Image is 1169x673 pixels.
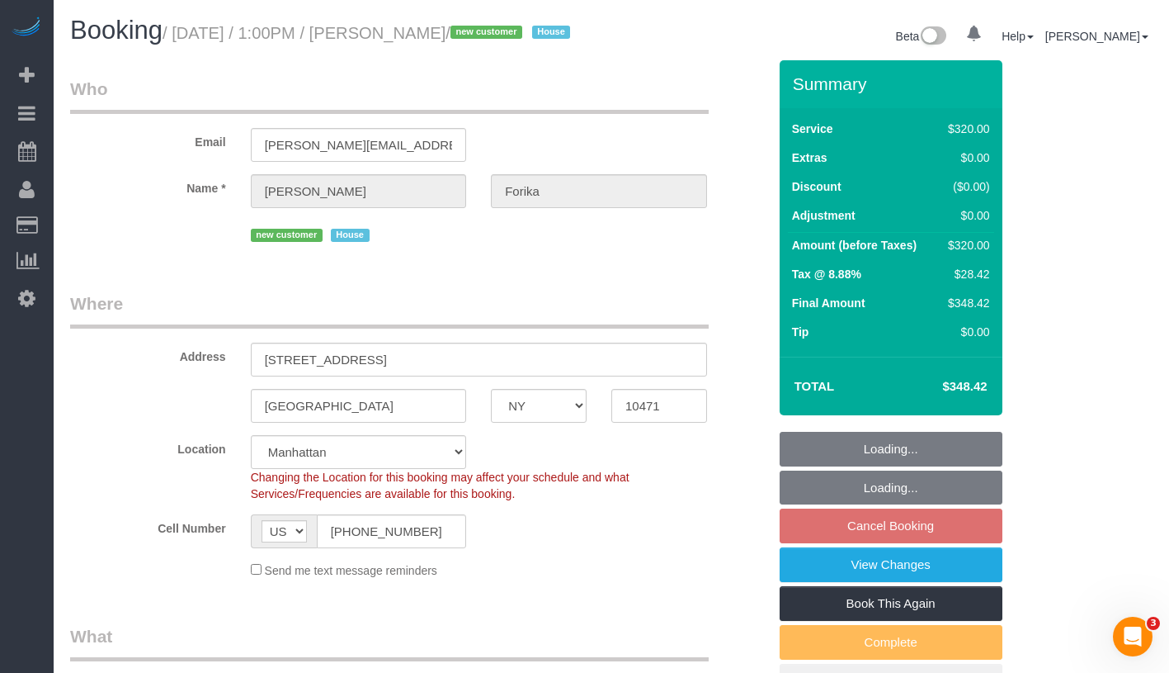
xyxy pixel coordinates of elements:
[792,237,917,254] label: Amount (before Taxes)
[317,514,467,548] input: Cell Number
[70,291,709,329] legend: Where
[1113,617,1153,656] iframe: Intercom live chat
[1002,30,1034,43] a: Help
[450,26,522,39] span: new customer
[941,295,989,311] div: $348.42
[10,17,43,40] img: Automaid Logo
[251,128,467,162] input: Email
[58,435,238,457] label: Location
[792,178,841,195] label: Discount
[794,379,835,393] strong: Total
[792,207,856,224] label: Adjustment
[792,324,809,340] label: Tip
[70,16,163,45] span: Booking
[941,149,989,166] div: $0.00
[793,74,994,93] h3: Summary
[58,174,238,197] label: Name *
[251,389,467,423] input: City
[491,174,707,208] input: Last Name
[941,207,989,224] div: $0.00
[792,121,833,137] label: Service
[1147,617,1160,630] span: 3
[780,547,1002,582] a: View Changes
[941,266,989,282] div: $28.42
[70,77,709,114] legend: Who
[532,26,571,39] span: House
[265,564,437,577] span: Send me text message reminders
[893,380,987,394] h4: $348.42
[58,343,238,365] label: Address
[70,624,709,661] legend: What
[792,295,865,311] label: Final Amount
[251,174,467,208] input: First Name
[163,24,575,42] small: / [DATE] / 1:00PM / [PERSON_NAME]
[941,324,989,340] div: $0.00
[919,26,946,48] img: New interface
[58,514,238,537] label: Cell Number
[941,237,989,254] div: $320.00
[445,24,575,42] span: /
[941,121,989,137] div: $320.00
[792,149,827,166] label: Extras
[251,471,629,500] span: Changing the Location for this booking may affect your schedule and what Services/Frequencies are...
[58,128,238,150] label: Email
[611,389,707,423] input: Zip Code
[792,266,861,282] label: Tax @ 8.88%
[780,586,1002,621] a: Book This Again
[1045,30,1148,43] a: [PERSON_NAME]
[941,178,989,195] div: ($0.00)
[331,229,370,242] span: House
[896,30,947,43] a: Beta
[251,229,323,242] span: new customer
